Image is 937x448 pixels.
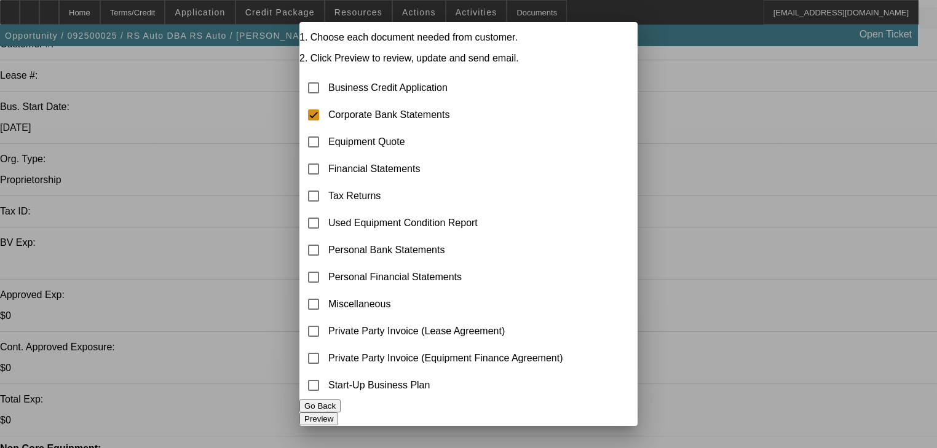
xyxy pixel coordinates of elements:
[328,129,564,155] td: Equipment Quote
[328,183,564,209] td: Tax Returns
[328,102,564,128] td: Corporate Bank Statements
[328,372,564,398] td: Start-Up Business Plan
[328,210,564,236] td: Used Equipment Condition Report
[328,156,564,182] td: Financial Statements
[299,32,638,43] p: 1. Choose each document needed from customer.
[328,318,564,344] td: Private Party Invoice (Lease Agreement)
[328,291,564,317] td: Miscellaneous
[328,237,564,263] td: Personal Bank Statements
[299,53,638,64] p: 2. Click Preview to review, update and send email.
[328,264,564,290] td: Personal Financial Statements
[328,75,564,101] td: Business Credit Application
[328,345,564,371] td: Private Party Invoice (Equipment Finance Agreement)
[299,399,341,412] button: Go Back
[299,412,338,425] button: Preview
